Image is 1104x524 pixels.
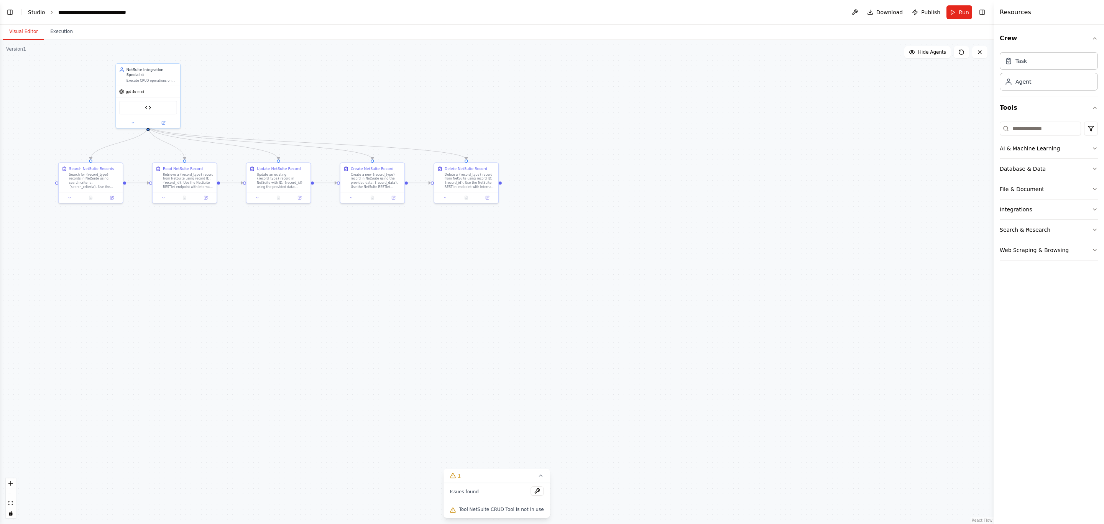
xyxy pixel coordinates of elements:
button: Search & Research [1000,220,1098,240]
g: Edge from f22b1bb8-6670-4e14-910b-89a25ec8ccee to cd87dd6a-3f49-45b8-b722-58c4b40df0ba [408,180,430,186]
div: Agent [1015,78,1031,86]
div: Execute CRUD operations on NetSuite records using OAuth 1.0 authentication. Handle create, read, ... [127,78,177,82]
button: Open in side panel [384,194,402,201]
g: Edge from 4e969a12-499b-42cc-8f19-e0237501c505 to 8cb3f705-cdae-49b6-b58e-d9877fbb0dd7 [145,126,187,160]
div: Update NetSuite RecordUpdate an existing {record_type} record in NetSuite with ID: {record_id} us... [246,163,311,204]
g: Edge from 387ec614-ceb7-4547-b090-ba65898ae359 to f22b1bb8-6670-4e14-910b-89a25ec8ccee [314,180,337,186]
div: Create NetSuite Record [351,166,394,171]
g: Edge from 4e969a12-499b-42cc-8f19-e0237501c505 to f22b1bb8-6670-4e14-910b-89a25ec8ccee [145,126,375,160]
img: NetSuite CRUD Tool [145,104,151,110]
button: Show left sidebar [5,7,15,18]
span: Download [876,8,903,16]
div: Task [1015,57,1027,65]
a: Studio [28,9,45,15]
button: Open in side panel [197,194,215,201]
button: No output available [80,194,102,201]
h4: Resources [1000,8,1031,17]
button: Web Scraping & Browsing [1000,240,1098,260]
button: Run [946,5,972,19]
button: Download [864,5,906,19]
button: toggle interactivity [6,508,16,518]
button: File & Document [1000,179,1098,199]
button: Open in side panel [149,120,178,126]
button: zoom in [6,478,16,488]
span: gpt-4o-mini [126,90,144,94]
div: Create NetSuite RecordCreate a new {record_type} record in NetSuite using the provided data: {rec... [340,163,405,204]
div: React Flow controls [6,478,16,518]
g: Edge from 4e969a12-499b-42cc-8f19-e0237501c505 to 8b628983-22cd-4935-98c2-6ac10e928943 [88,126,151,160]
button: Database & Data [1000,159,1098,179]
button: Crew [1000,28,1098,49]
button: Publish [909,5,943,19]
button: Hide right sidebar [977,7,987,18]
span: Hide Agents [918,49,946,55]
span: Issues found [450,489,479,495]
div: Delete a {record_type} record from NetSuite using record ID: {record_id}. Use the NetSuite RESTle... [445,172,495,189]
button: AI & Machine Learning [1000,138,1098,158]
button: zoom out [6,488,16,498]
div: Version 1 [6,46,26,52]
div: Retrieve a {record_type} record from NetSuite using record ID: {record_id}. Use the NetSuite REST... [163,172,214,189]
span: Run [959,8,969,16]
button: 1 [444,469,550,483]
div: Update an existing {record_type} record in NetSuite with ID: {record_id} using the provided data:... [257,172,307,189]
button: No output available [174,194,196,201]
g: Edge from 4e969a12-499b-42cc-8f19-e0237501c505 to cd87dd6a-3f49-45b8-b722-58c4b40df0ba [145,126,469,160]
button: Open in side panel [103,194,121,201]
button: Integrations [1000,199,1098,219]
button: Visual Editor [3,24,44,40]
div: Tools [1000,119,1098,267]
button: Open in side panel [478,194,496,201]
div: Read NetSuite Record [163,166,203,171]
button: Hide Agents [904,46,951,58]
div: Delete NetSuite Record [445,166,487,171]
span: Tool NetSuite CRUD Tool is not in use [459,506,544,512]
g: Edge from 8b628983-22cd-4935-98c2-6ac10e928943 to 8cb3f705-cdae-49b6-b58e-d9877fbb0dd7 [126,180,149,186]
div: NetSuite Integration SpecialistExecute CRUD operations on NetSuite records using OAuth 1.0 authen... [115,63,181,129]
div: Crew [1000,49,1098,97]
nav: breadcrumb [28,8,145,16]
button: Tools [1000,97,1098,119]
div: Search NetSuite RecordsSearch for {record_type} records in NetSuite using search criteria: {searc... [58,163,123,204]
g: Edge from 8cb3f705-cdae-49b6-b58e-d9877fbb0dd7 to 387ec614-ceb7-4547-b090-ba65898ae359 [220,180,243,186]
button: No output available [455,194,478,201]
div: Delete NetSuite RecordDelete a {record_type} record from NetSuite using record ID: {record_id}. U... [434,163,499,204]
div: NetSuite Integration Specialist [127,67,177,77]
span: 1 [457,472,461,480]
div: Read NetSuite RecordRetrieve a {record_type} record from NetSuite using record ID: {record_id}. U... [152,163,217,204]
button: Execution [44,24,79,40]
div: Update NetSuite Record [257,166,301,171]
a: React Flow attribution [972,518,992,522]
g: Edge from 4e969a12-499b-42cc-8f19-e0237501c505 to 387ec614-ceb7-4547-b090-ba65898ae359 [145,126,281,160]
button: fit view [6,498,16,508]
div: Search NetSuite Records [69,166,114,171]
button: No output available [361,194,384,201]
div: Create a new {record_type} record in NetSuite using the provided data: {record_data}. Use the Net... [351,172,401,189]
div: Search for {record_type} records in NetSuite using search criteria: {search_criteria}. Use the Ne... [69,172,120,189]
button: Open in side panel [291,194,309,201]
button: No output available [268,194,290,201]
span: Publish [921,8,940,16]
